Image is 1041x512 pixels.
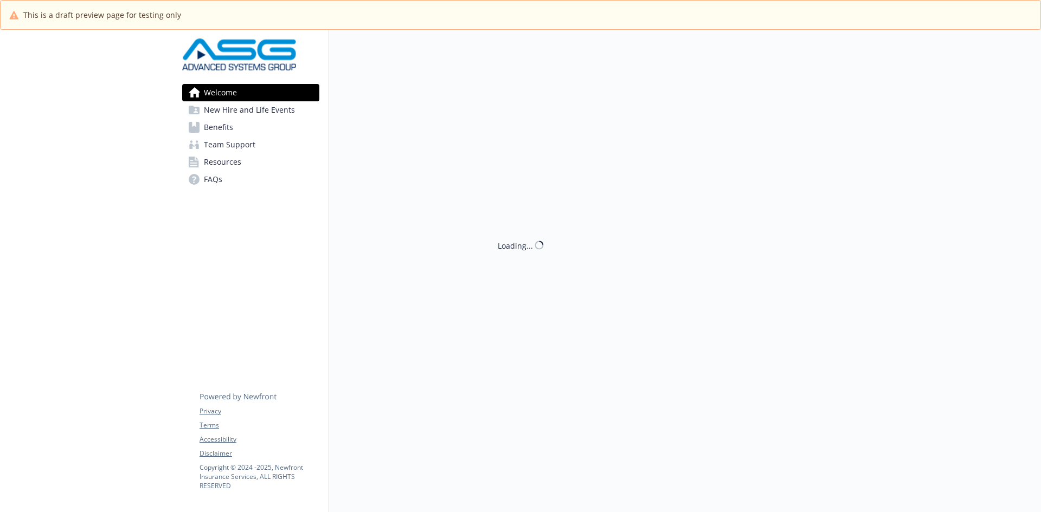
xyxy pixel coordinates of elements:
[182,119,319,136] a: Benefits
[498,239,533,251] div: Loading...
[204,84,237,101] span: Welcome
[23,9,181,21] span: This is a draft preview page for testing only
[204,119,233,136] span: Benefits
[200,463,319,490] p: Copyright © 2024 - 2025 , Newfront Insurance Services, ALL RIGHTS RESERVED
[200,449,319,458] a: Disclaimer
[182,171,319,188] a: FAQs
[204,171,222,188] span: FAQs
[204,101,295,119] span: New Hire and Life Events
[200,420,319,430] a: Terms
[182,153,319,171] a: Resources
[200,406,319,416] a: Privacy
[204,153,241,171] span: Resources
[200,435,319,444] a: Accessibility
[182,136,319,153] a: Team Support
[204,136,255,153] span: Team Support
[182,84,319,101] a: Welcome
[182,101,319,119] a: New Hire and Life Events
